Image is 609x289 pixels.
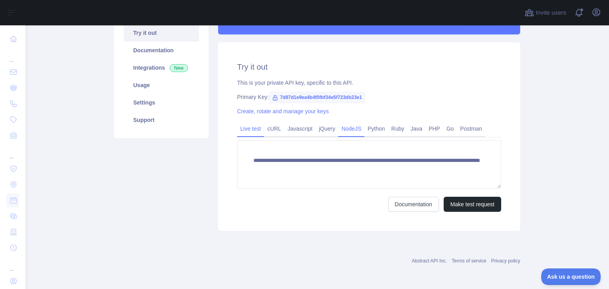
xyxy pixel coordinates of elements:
[237,93,501,101] div: Primary Key:
[443,122,457,135] a: Go
[364,122,388,135] a: Python
[237,108,329,114] a: Create, rotate and manage your keys
[388,122,408,135] a: Ruby
[124,111,199,129] a: Support
[408,122,426,135] a: Java
[541,268,601,285] iframe: Toggle Customer Support
[523,6,568,19] button: Invite users
[124,42,199,59] a: Documentation
[316,122,338,135] a: jQuery
[425,122,443,135] a: PHP
[6,257,19,272] div: ...
[264,122,284,135] a: cURL
[237,79,501,87] div: This is your private API key, specific to this API.
[237,122,264,135] a: Live test
[457,122,485,135] a: Postman
[388,197,439,212] a: Documentation
[124,94,199,111] a: Settings
[412,258,447,264] a: Abstract API Inc.
[6,48,19,63] div: ...
[491,258,520,264] a: Privacy policy
[124,24,199,42] a: Try it out
[124,76,199,94] a: Usage
[444,197,501,212] button: Make test request
[170,64,188,72] span: New
[269,91,365,103] span: 7d87d1e9ea4b4f0fbf34e5f723db23e1
[536,8,566,17] span: Invite users
[452,258,486,264] a: Terms of service
[284,122,316,135] a: Javascript
[6,144,19,160] div: ...
[124,59,199,76] a: Integrations New
[338,122,364,135] a: NodeJS
[237,61,501,72] h2: Try it out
